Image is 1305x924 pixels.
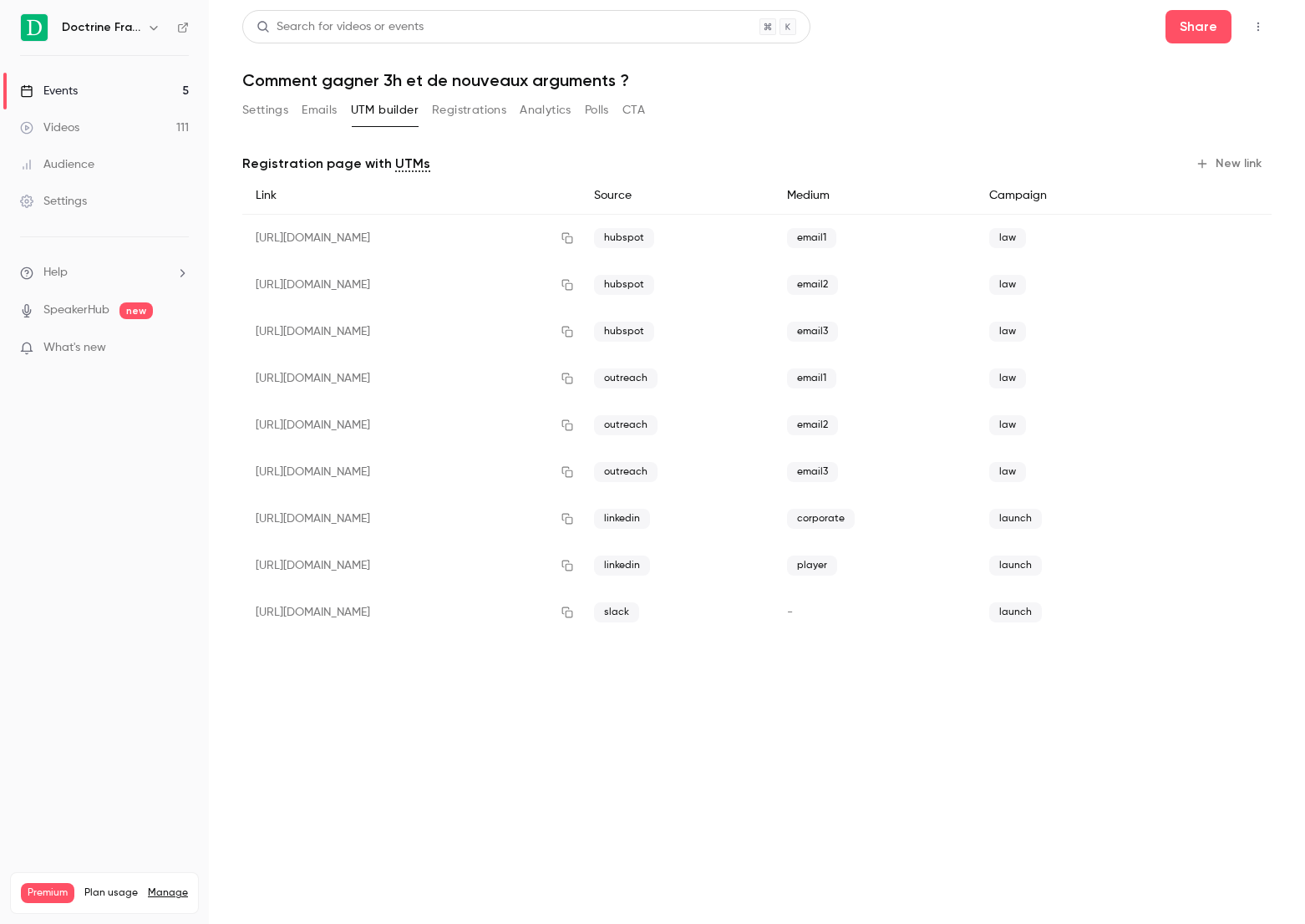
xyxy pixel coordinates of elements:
span: launch [989,556,1042,576]
div: [URL][DOMAIN_NAME] [242,449,581,495]
span: linkedin [594,509,650,529]
div: [URL][DOMAIN_NAME] [242,215,581,262]
span: outreach [594,462,658,482]
button: Settings [242,97,288,124]
span: law [989,322,1026,342]
span: law [989,368,1026,388]
div: [URL][DOMAIN_NAME] [242,355,581,402]
button: Polls [585,97,609,124]
span: Help [43,264,68,282]
span: email1 [787,228,836,248]
span: hubspot [594,322,654,342]
h1: Comment gagner 3h et de nouveaux arguments ? [242,70,1272,90]
span: new [119,302,153,319]
span: hubspot [594,275,654,295]
button: Share [1165,10,1231,43]
span: email1 [787,368,836,388]
span: email3 [787,462,838,482]
span: outreach [594,368,658,388]
div: Videos [20,119,79,136]
span: player [787,556,837,576]
div: [URL][DOMAIN_NAME] [242,402,581,449]
span: hubspot [594,228,654,248]
span: email3 [787,322,838,342]
span: law [989,415,1026,435]
img: Doctrine France [21,14,48,41]
div: [URL][DOMAIN_NAME] [242,308,581,355]
button: CTA [622,97,645,124]
div: Audience [20,156,94,173]
span: outreach [594,415,658,435]
a: Manage [148,886,188,900]
button: New link [1189,150,1272,177]
h6: Doctrine France [62,19,140,36]
span: law [989,275,1026,295]
div: Source [581,177,774,215]
span: Premium [21,883,74,903]
span: launch [989,509,1042,529]
li: help-dropdown-opener [20,264,189,282]
div: Search for videos or events [256,18,424,36]
div: Link [242,177,581,215]
span: Plan usage [84,886,138,900]
iframe: Noticeable Trigger [169,341,189,356]
span: corporate [787,509,855,529]
span: launch [989,602,1042,622]
button: Registrations [432,97,506,124]
a: UTMs [395,154,430,174]
p: Registration page with [242,154,430,174]
span: linkedin [594,556,650,576]
span: What's new [43,339,106,357]
div: Campaign [976,177,1156,215]
div: Medium [774,177,976,215]
span: email2 [787,415,838,435]
a: SpeakerHub [43,302,109,319]
button: Analytics [520,97,571,124]
button: Emails [302,97,337,124]
div: Events [20,83,78,99]
span: law [989,462,1026,482]
span: email2 [787,275,838,295]
div: [URL][DOMAIN_NAME] [242,589,581,636]
span: slack [594,602,639,622]
div: [URL][DOMAIN_NAME] [242,542,581,589]
span: law [989,228,1026,248]
div: [URL][DOMAIN_NAME] [242,495,581,542]
div: Settings [20,193,87,210]
span: - [787,607,793,618]
button: UTM builder [351,97,419,124]
div: [URL][DOMAIN_NAME] [242,261,581,308]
